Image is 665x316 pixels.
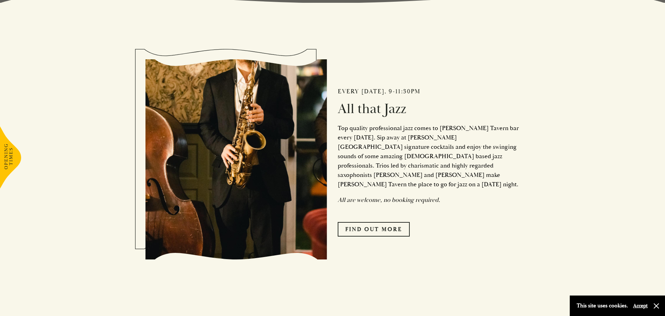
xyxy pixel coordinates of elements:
em: All are welcome, no booking required. [338,196,440,204]
h2: Every [DATE], 9-11:30pm [338,88,520,95]
button: Close and accept [653,302,660,309]
button: Accept [633,302,648,309]
p: Top quality professional jazz comes to [PERSON_NAME] Tavern bar every [DATE]. Sip away at [PERSON... [338,123,520,189]
h2: All that Jazz [338,101,520,117]
div: 1 / 1 [145,48,520,271]
p: This site uses cookies. [577,301,628,311]
a: Find Out More [338,222,410,237]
